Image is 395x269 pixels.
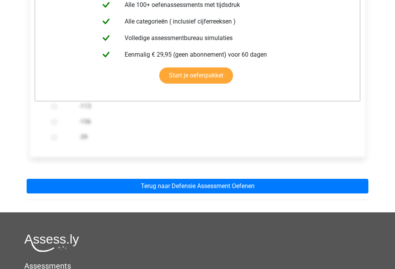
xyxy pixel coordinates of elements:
label: -39 [79,133,341,142]
a: Start je oefenpakket [159,68,233,84]
img: Assessly logo [24,234,79,252]
label: -156 [79,118,341,127]
a: Terug naar Defensie Assessment Oefenen [27,179,368,194]
label: -113 [79,102,341,111]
